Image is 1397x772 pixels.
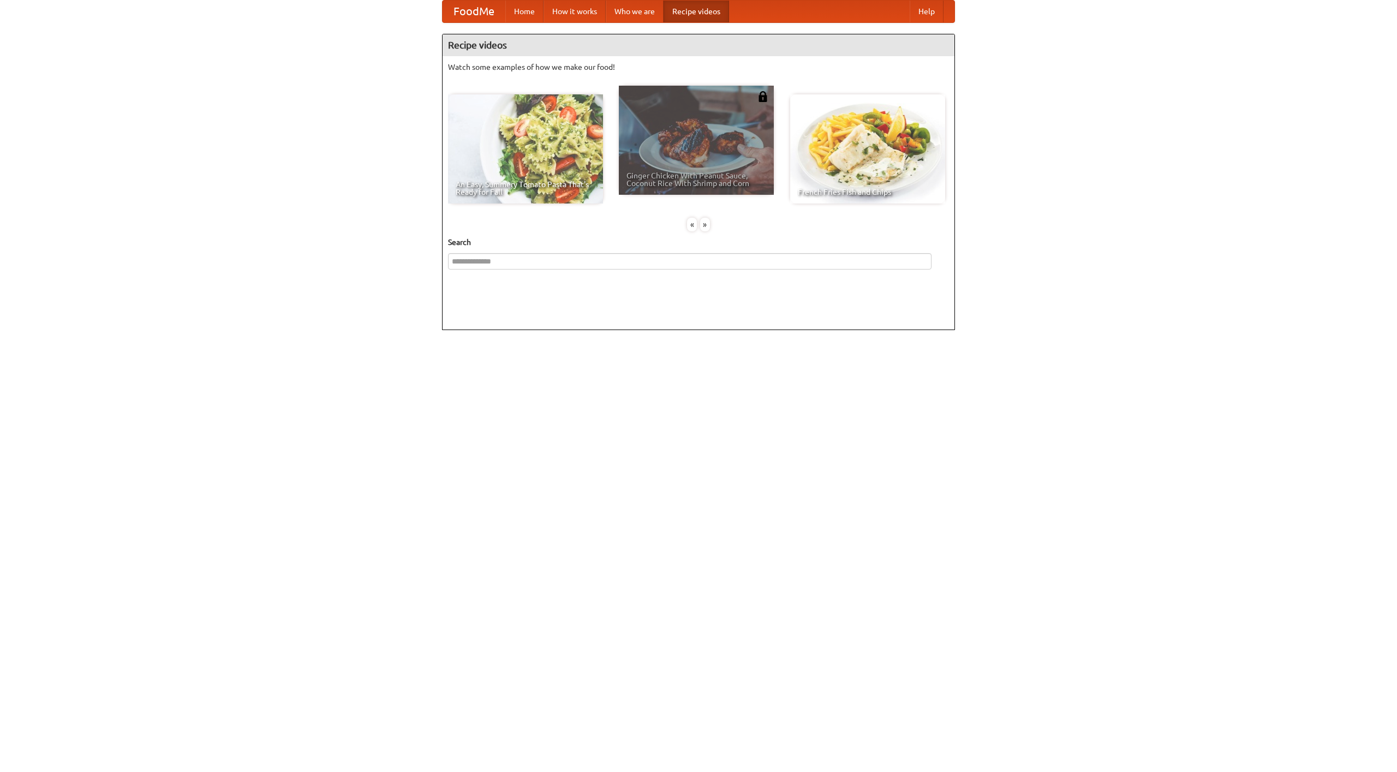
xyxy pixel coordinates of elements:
[448,237,949,248] h5: Search
[443,1,505,22] a: FoodMe
[505,1,544,22] a: Home
[700,218,710,231] div: »
[798,188,938,196] span: French Fries Fish and Chips
[757,91,768,102] img: 483408.png
[544,1,606,22] a: How it works
[443,34,954,56] h4: Recipe videos
[790,94,945,204] a: French Fries Fish and Chips
[448,94,603,204] a: An Easy, Summery Tomato Pasta That's Ready for Fall
[910,1,944,22] a: Help
[448,62,949,73] p: Watch some examples of how we make our food!
[606,1,664,22] a: Who we are
[664,1,729,22] a: Recipe videos
[687,218,697,231] div: «
[456,181,595,196] span: An Easy, Summery Tomato Pasta That's Ready for Fall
